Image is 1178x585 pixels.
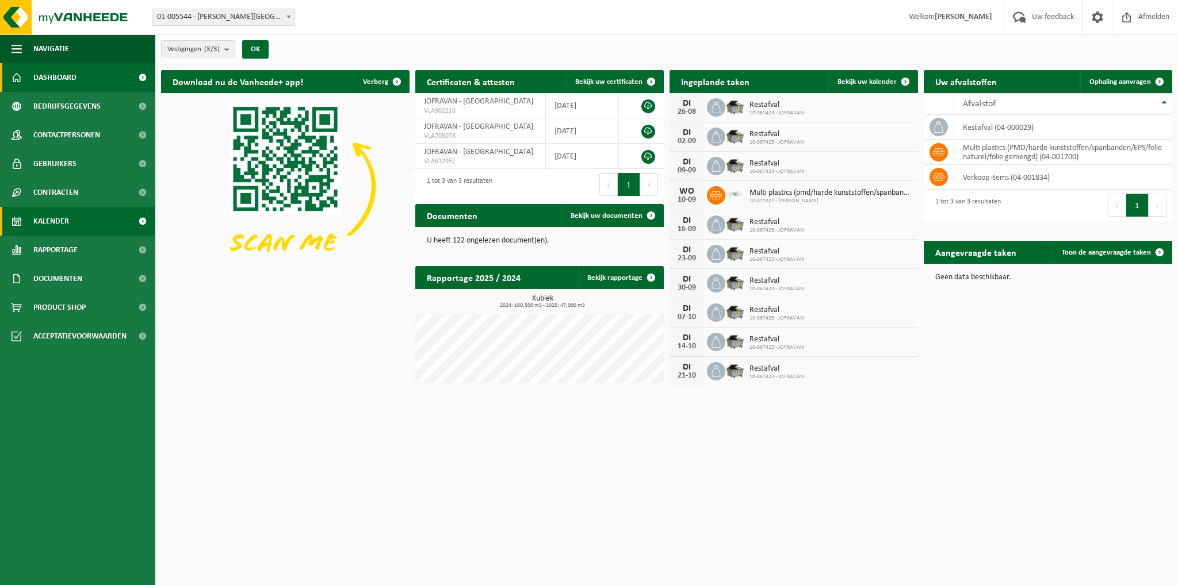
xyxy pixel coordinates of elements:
button: Verberg [354,70,408,93]
span: Kalender [33,207,69,236]
img: WB-5000-GAL-GY-01 [725,155,745,175]
span: 2024: 160,500 m3 - 2025: 47,000 m3 [421,303,664,309]
p: Geen data beschikbaar. [935,274,1161,282]
span: 10-867423 - JOFRAVAN [749,256,804,263]
span: 10-867423 - JOFRAVAN [749,139,804,146]
span: 10-867423 - JOFRAVAN [749,168,804,175]
count: (3/3) [204,45,220,53]
div: 26-08 [675,108,698,116]
h2: Aangevraagde taken [924,241,1028,263]
img: LP-SK-00500-LPE-16 [725,184,745,204]
button: Next [1149,194,1166,217]
button: OK [242,40,269,59]
div: 16-09 [675,225,698,233]
span: Bekijk uw documenten [571,212,642,220]
div: DI [675,363,698,372]
a: Bekijk rapportage [578,266,663,289]
div: DI [675,304,698,313]
td: restafval (04-000029) [954,115,1172,140]
span: 10-867423 - JOFRAVAN [749,374,804,380]
div: 02-09 [675,137,698,145]
a: Bekijk uw certificaten [566,70,663,93]
div: 09-09 [675,167,698,175]
div: 1 tot 3 van 3 resultaten [421,172,492,197]
span: Product Shop [33,293,86,322]
td: multi plastics (PMD/harde kunststoffen/spanbanden/EPS/folie naturel/folie gemengd) (04-001700) [954,140,1172,165]
img: Download de VHEPlus App [161,93,410,279]
div: 1 tot 3 van 3 resultaten [930,193,1001,218]
p: U heeft 122 ongelezen document(en). [427,237,652,245]
div: 14-10 [675,342,698,351]
span: 10-867423 - JOFRAVAN [749,227,804,234]
h2: Download nu de Vanheede+ app! [161,70,315,93]
div: 07-10 [675,313,698,321]
img: WB-5000-GAL-GY-01 [725,272,745,292]
img: WB-5000-GAL-GY-01 [725,302,745,321]
img: WB-5000-GAL-GY-01 [725,97,745,116]
div: 23-09 [675,255,698,263]
span: Vestigingen [167,41,220,58]
span: Bedrijfsgegevens [33,92,101,121]
h2: Rapportage 2025 / 2024 [415,266,532,288]
span: Rapportage [33,236,78,264]
a: Ophaling aanvragen [1080,70,1171,93]
div: 10-09 [675,196,698,204]
span: Bekijk uw certificaten [575,78,642,86]
div: 21-10 [675,372,698,380]
img: WB-5000-GAL-GY-01 [725,126,745,145]
span: Multi plastics (pmd/harde kunststoffen/spanbanden/eps/folie naturel/folie gemeng... [749,188,912,198]
span: 10-867423 - JOFRAVAN [749,286,804,292]
h3: Kubiek [421,295,664,309]
span: Restafval [749,159,804,168]
button: Previous [599,173,618,196]
td: [DATE] [546,93,619,118]
button: Next [640,173,658,196]
div: DI [675,99,698,108]
img: WB-5000-GAL-GY-01 [725,331,745,351]
span: JOFRAVAN - [GEOGRAPHIC_DATA] [424,148,533,156]
span: 01-005544 - JOFRAVAN - ELVERDINGE [152,9,295,26]
span: 10-867423 - JOFRAVAN [749,110,804,117]
span: Restafval [749,218,804,227]
span: Gebruikers [33,149,77,178]
div: DI [675,216,698,225]
span: Afvalstof [963,99,996,109]
td: [DATE] [546,144,619,169]
td: [DATE] [546,118,619,144]
a: Toon de aangevraagde taken [1053,241,1171,264]
span: Restafval [749,306,804,315]
a: Bekijk uw kalender [828,70,917,93]
span: Restafval [749,276,804,286]
span: Acceptatievoorwaarden [33,322,127,351]
span: Restafval [749,247,804,256]
h2: Ingeplande taken [670,70,761,93]
span: Restafval [749,130,804,139]
div: WO [675,187,698,196]
span: VLA705078 [424,132,537,141]
h2: Uw afvalstoffen [924,70,1008,93]
span: Restafval [749,364,804,374]
button: Vestigingen(3/3) [161,40,235,57]
span: Verberg [363,78,388,86]
a: Bekijk uw documenten [561,204,663,227]
button: 1 [618,173,640,196]
span: Toon de aangevraagde taken [1062,249,1151,256]
span: Contactpersonen [33,121,100,149]
span: Contracten [33,178,78,207]
img: WB-5000-GAL-GY-01 [725,360,745,380]
h2: Certificaten & attesten [415,70,526,93]
span: Navigatie [33,34,69,63]
span: Restafval [749,335,804,344]
img: WB-5000-GAL-GY-01 [725,214,745,233]
div: DI [675,128,698,137]
span: Restafval [749,101,804,110]
span: JOFRAVAN - [GEOGRAPHIC_DATA] [424,122,533,131]
img: WB-5000-GAL-GY-01 [725,243,745,263]
span: Documenten [33,264,82,293]
div: DI [675,157,698,167]
span: 10-867423 - JOFRAVAN [749,315,804,322]
strong: [PERSON_NAME] [935,13,992,21]
span: Ophaling aanvragen [1089,78,1151,86]
div: DI [675,245,698,255]
div: DI [675,275,698,284]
